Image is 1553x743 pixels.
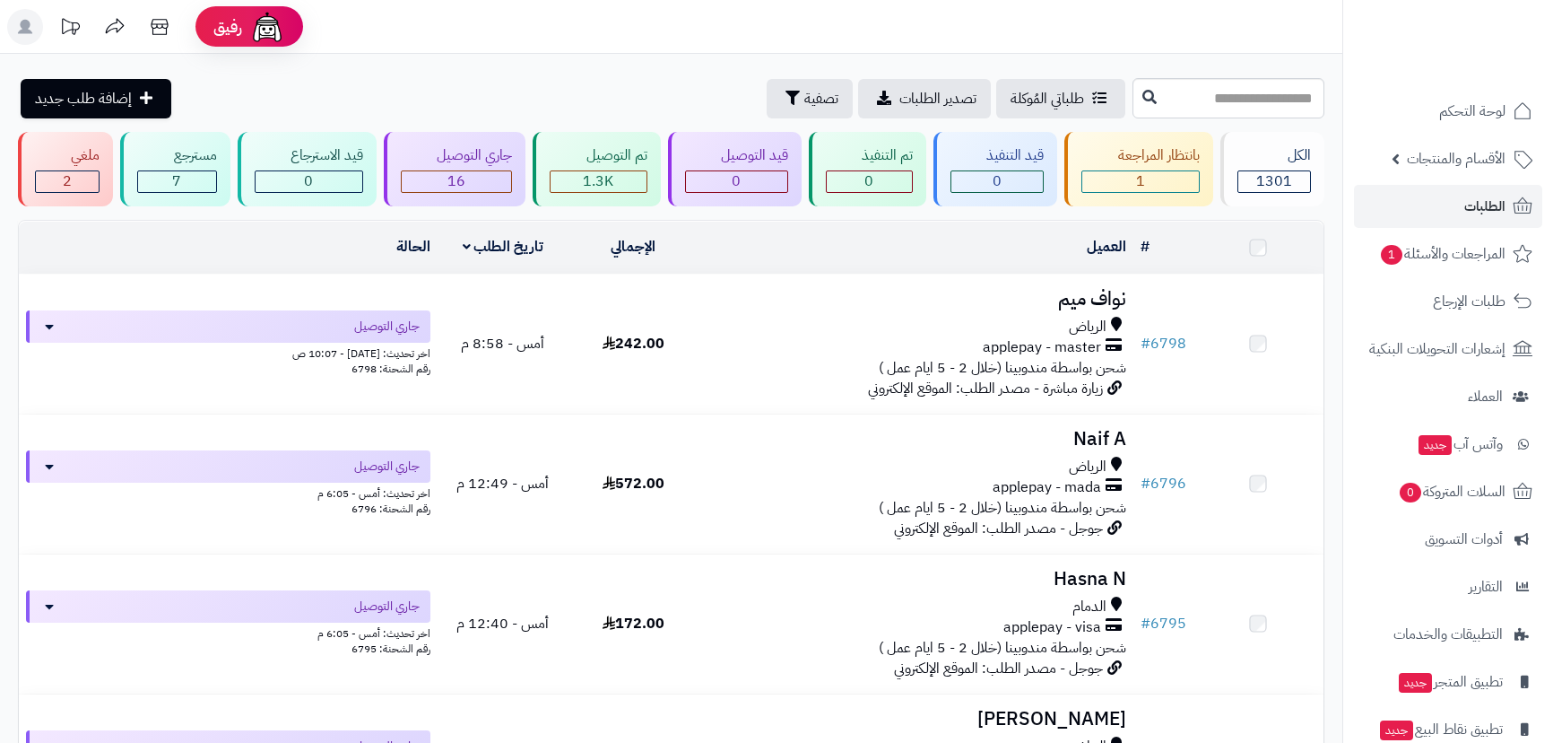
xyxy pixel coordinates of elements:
span: إشعارات التحويلات البنكية [1369,337,1505,362]
div: 0 [951,171,1043,192]
span: جديد [1380,721,1413,740]
div: 0 [256,171,362,192]
span: زيارة مباشرة - مصدر الطلب: الموقع الإلكتروني [868,378,1103,399]
a: التقارير [1354,565,1542,608]
span: شحن بواسطة مندوبينا (خلال 2 - 5 ايام عمل ) [879,357,1126,379]
a: الإجمالي [611,236,655,258]
a: أدوات التسويق [1354,518,1542,561]
h3: نواف ميم [706,289,1126,310]
a: تم التوصيل 1.3K [529,132,664,206]
span: شحن بواسطة مندوبينا (خلال 2 - 5 ايام عمل ) [879,497,1126,519]
a: قيد التوصيل 0 [664,132,805,206]
a: تصدير الطلبات [858,79,991,118]
a: طلبات الإرجاع [1354,280,1542,323]
a: المراجعات والأسئلة1 [1354,232,1542,275]
div: 1 [1082,171,1198,192]
div: ملغي [35,145,100,166]
div: 0 [827,171,912,192]
span: طلباتي المُوكلة [1011,88,1084,109]
span: applepay - master [983,337,1101,358]
span: أمس - 8:58 م [461,333,544,354]
span: جاري التوصيل [354,318,420,336]
span: لوحة التحكم [1439,99,1505,124]
a: تاريخ الطلب [463,236,544,258]
span: # [1141,613,1150,634]
div: بانتظار المراجعة [1081,145,1199,166]
span: المراجعات والأسئلة [1379,241,1505,267]
a: العملاء [1354,375,1542,418]
div: 0 [686,171,787,192]
a: لوحة التحكم [1354,90,1542,133]
div: قيد الاسترجاع [255,145,363,166]
div: 1275 [551,171,646,192]
a: طلباتي المُوكلة [996,79,1125,118]
div: 16 [402,171,511,192]
span: جديد [1419,435,1452,455]
a: بانتظار المراجعة 1 [1061,132,1216,206]
a: #6798 [1141,333,1186,354]
span: جديد [1399,673,1432,693]
span: السلات المتروكة [1398,479,1505,504]
span: 0 [1400,483,1421,503]
span: applepay - mada [993,477,1101,498]
div: 7 [138,171,215,192]
span: # [1141,473,1150,494]
img: ai-face.png [249,9,285,45]
span: جوجل - مصدر الطلب: الموقع الإلكتروني [894,518,1103,539]
span: تصفية [804,88,838,109]
div: اخر تحديث: أمس - 6:05 م [26,483,430,502]
div: تم التوصيل [550,145,646,166]
span: التقارير [1469,574,1503,599]
span: 0 [993,170,1002,192]
span: 1.3K [583,170,613,192]
span: applepay - visa [1003,617,1101,638]
span: جاري التوصيل [354,598,420,616]
span: تطبيق المتجر [1397,669,1503,695]
span: أمس - 12:49 م [456,473,549,494]
span: رفيق [213,16,242,38]
span: 1 [1136,170,1145,192]
a: السلات المتروكة0 [1354,470,1542,513]
span: # [1141,333,1150,354]
a: قيد الاسترجاع 0 [234,132,380,206]
div: مسترجع [137,145,216,166]
span: 0 [732,170,741,192]
span: الدمام [1072,597,1106,617]
span: التطبيقات والخدمات [1393,622,1503,647]
span: 1 [1381,245,1402,265]
div: اخر تحديث: أمس - 6:05 م [26,623,430,642]
a: الطلبات [1354,185,1542,228]
div: قيد التوصيل [685,145,788,166]
span: 0 [304,170,313,192]
div: 2 [36,171,99,192]
a: تطبيق المتجرجديد [1354,660,1542,704]
a: تحديثات المنصة [48,9,92,49]
div: الكل [1237,145,1311,166]
button: تصفية [767,79,853,118]
span: 172.00 [603,613,664,634]
a: #6796 [1141,473,1186,494]
h3: Hasna N [706,569,1126,590]
span: شحن بواسطة مندوبينا (خلال 2 - 5 ايام عمل ) [879,637,1126,659]
span: 16 [447,170,465,192]
div: قيد التنفيذ [950,145,1044,166]
span: وآتس آب [1417,432,1503,457]
span: الطلبات [1464,194,1505,219]
span: 2 [63,170,72,192]
span: الرياض [1069,457,1106,477]
span: الأقسام والمنتجات [1407,146,1505,171]
a: ملغي 2 [14,132,117,206]
span: الرياض [1069,317,1106,337]
span: طلبات الإرجاع [1433,289,1505,314]
a: تم التنفيذ 0 [805,132,930,206]
span: إضافة طلب جديد [35,88,132,109]
a: الكل1301 [1217,132,1328,206]
span: جاري التوصيل [354,458,420,476]
span: 1301 [1256,170,1292,192]
a: الحالة [396,236,430,258]
span: 572.00 [603,473,664,494]
a: إشعارات التحويلات البنكية [1354,328,1542,371]
span: رقم الشحنة: 6798 [351,361,430,377]
span: العملاء [1468,384,1503,409]
a: مسترجع 7 [117,132,233,206]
